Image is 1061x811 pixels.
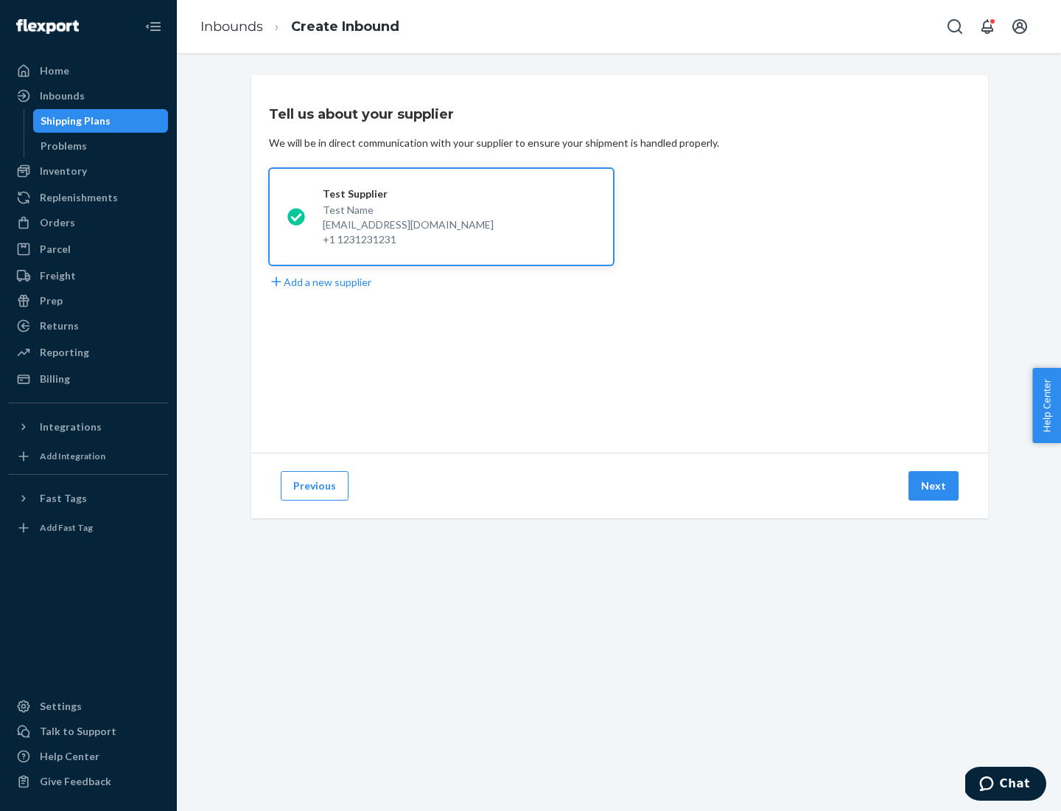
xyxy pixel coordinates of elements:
[41,114,111,128] div: Shipping Plans
[40,268,76,283] div: Freight
[9,84,168,108] a: Inbounds
[9,264,168,288] a: Freight
[33,109,169,133] a: Shipping Plans
[40,215,75,230] div: Orders
[40,420,102,434] div: Integrations
[33,134,169,158] a: Problems
[9,367,168,391] a: Billing
[9,745,168,768] a: Help Center
[291,18,399,35] a: Create Inbound
[40,749,99,764] div: Help Center
[40,521,93,534] div: Add Fast Tag
[269,136,719,150] div: We will be in direct communication with your supplier to ensure your shipment is handled properly.
[9,487,168,510] button: Fast Tags
[9,59,168,83] a: Home
[9,695,168,718] a: Settings
[269,105,454,124] h3: Tell us about your supplier
[16,19,79,34] img: Flexport logo
[9,720,168,743] button: Talk to Support
[189,5,411,49] ol: breadcrumbs
[269,274,371,290] button: Add a new supplier
[9,186,168,209] a: Replenishments
[40,450,105,462] div: Add Integration
[9,159,168,183] a: Inventory
[40,774,111,789] div: Give Feedback
[1032,368,1061,443] button: Help Center
[40,345,89,360] div: Reporting
[40,242,71,257] div: Parcel
[9,341,168,364] a: Reporting
[40,164,87,178] div: Inventory
[40,319,79,333] div: Returns
[908,471,959,501] button: Next
[41,139,87,153] div: Problems
[9,516,168,540] a: Add Fast Tag
[9,445,168,468] a: Add Integration
[9,237,168,261] a: Parcel
[973,12,1002,41] button: Open notifications
[40,88,85,103] div: Inbounds
[9,211,168,234] a: Orders
[40,63,69,78] div: Home
[40,724,116,739] div: Talk to Support
[9,314,168,338] a: Returns
[40,491,87,506] div: Fast Tags
[281,471,349,501] button: Previous
[200,18,263,35] a: Inbounds
[9,289,168,313] a: Prep
[9,770,168,793] button: Give Feedback
[40,190,118,205] div: Replenishments
[40,293,63,308] div: Prep
[40,372,70,386] div: Billing
[965,767,1046,804] iframe: Opens a widget where you can chat to one of our agents
[40,699,82,714] div: Settings
[1005,12,1034,41] button: Open account menu
[139,12,168,41] button: Close Navigation
[940,12,970,41] button: Open Search Box
[9,415,168,439] button: Integrations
